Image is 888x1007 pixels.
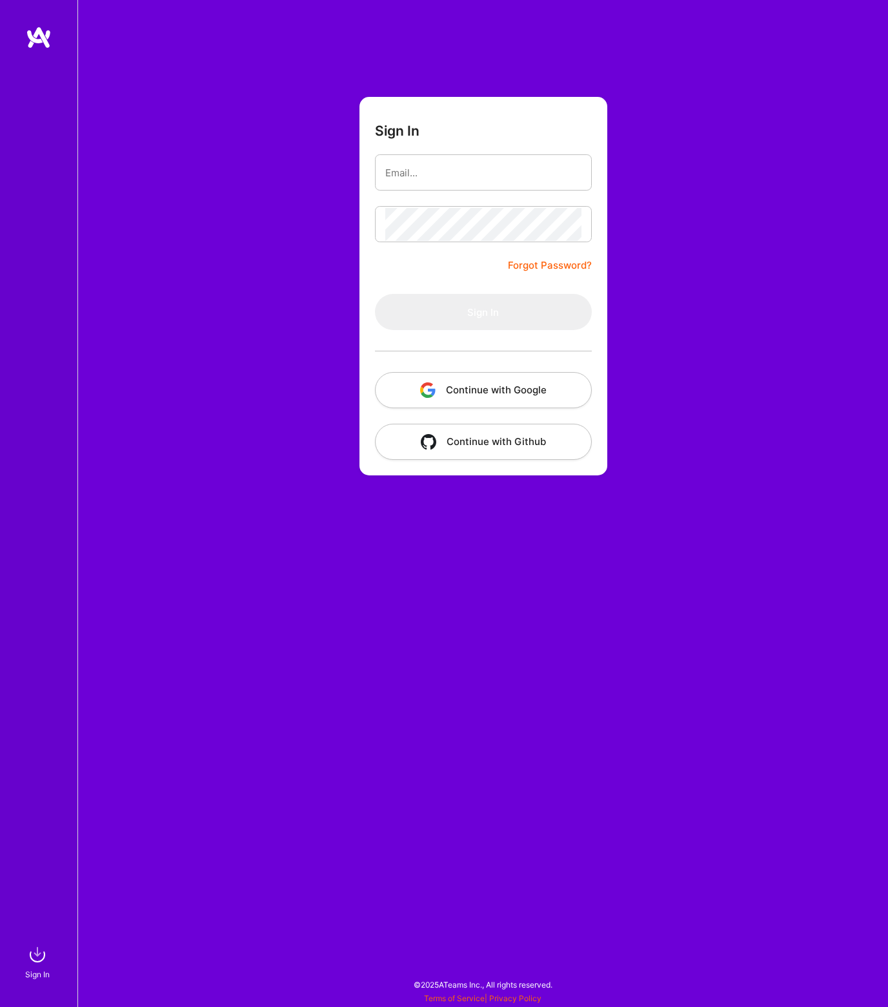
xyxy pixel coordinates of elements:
[77,968,888,1001] div: © 2025 ATeams Inc., All rights reserved.
[420,382,436,398] img: icon
[489,993,541,1003] a: Privacy Policy
[508,258,592,273] a: Forgot Password?
[385,156,581,189] input: Email...
[375,123,419,139] h3: Sign In
[26,26,52,49] img: logo
[25,968,50,981] div: Sign In
[424,993,541,1003] span: |
[421,434,436,450] img: icon
[375,294,592,330] button: Sign In
[424,993,485,1003] a: Terms of Service
[25,942,50,968] img: sign in
[27,942,50,981] a: sign inSign In
[375,372,592,408] button: Continue with Google
[375,424,592,460] button: Continue with Github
